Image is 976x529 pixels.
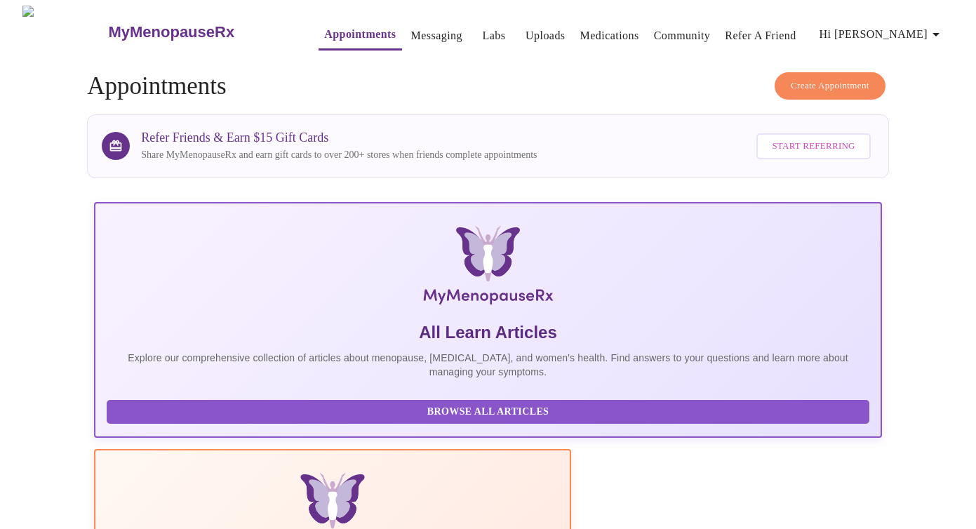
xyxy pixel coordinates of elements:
a: Appointments [324,25,396,44]
button: Start Referring [756,133,870,159]
button: Medications [575,22,645,50]
button: Messaging [406,22,468,50]
h4: Appointments [87,72,889,100]
p: Share MyMenopauseRx and earn gift cards to over 200+ stores when friends complete appointments [141,148,537,162]
a: Start Referring [753,126,874,166]
a: Refer a Friend [725,26,796,46]
span: Start Referring [772,138,855,154]
a: Community [654,26,711,46]
img: MyMenopauseRx Logo [22,6,107,58]
a: MyMenopauseRx [107,8,290,57]
button: Hi [PERSON_NAME] [814,20,950,48]
a: Uploads [526,26,566,46]
button: Community [648,22,716,50]
p: Explore our comprehensive collection of articles about menopause, [MEDICAL_DATA], and women's hea... [107,351,869,379]
h3: MyMenopauseRx [108,23,234,41]
img: MyMenopauseRx Logo [225,226,751,310]
button: Appointments [319,20,401,51]
a: Messaging [411,26,462,46]
button: Labs [472,22,516,50]
span: Create Appointment [791,78,869,94]
button: Refer a Friend [719,22,802,50]
a: Labs [483,26,506,46]
button: Uploads [520,22,571,50]
a: Medications [580,26,639,46]
h3: Refer Friends & Earn $15 Gift Cards [141,130,537,145]
button: Create Appointment [775,72,885,100]
a: Browse All Articles [107,405,873,417]
span: Hi [PERSON_NAME] [820,25,944,44]
button: Browse All Articles [107,400,869,424]
span: Browse All Articles [121,403,855,421]
h5: All Learn Articles [107,321,869,344]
